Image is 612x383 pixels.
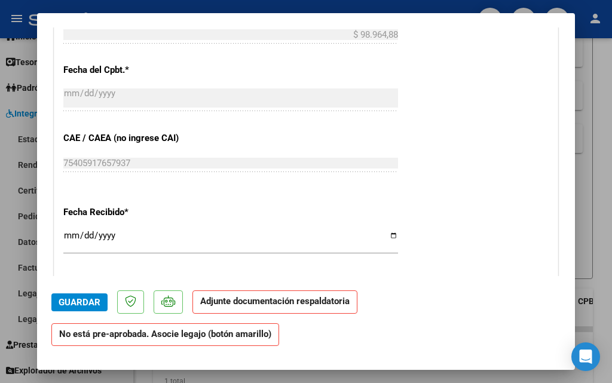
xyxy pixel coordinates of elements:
[571,342,600,371] div: Open Intercom Messenger
[63,206,209,219] p: Fecha Recibido
[200,296,350,307] strong: Adjunte documentación respaldatoria
[51,293,108,311] button: Guardar
[63,131,209,145] p: CAE / CAEA (no ingrese CAI)
[59,297,100,308] span: Guardar
[63,63,209,77] p: Fecha del Cpbt.
[51,323,279,347] strong: No está pre-aprobada. Asocie legajo (botón amarillo)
